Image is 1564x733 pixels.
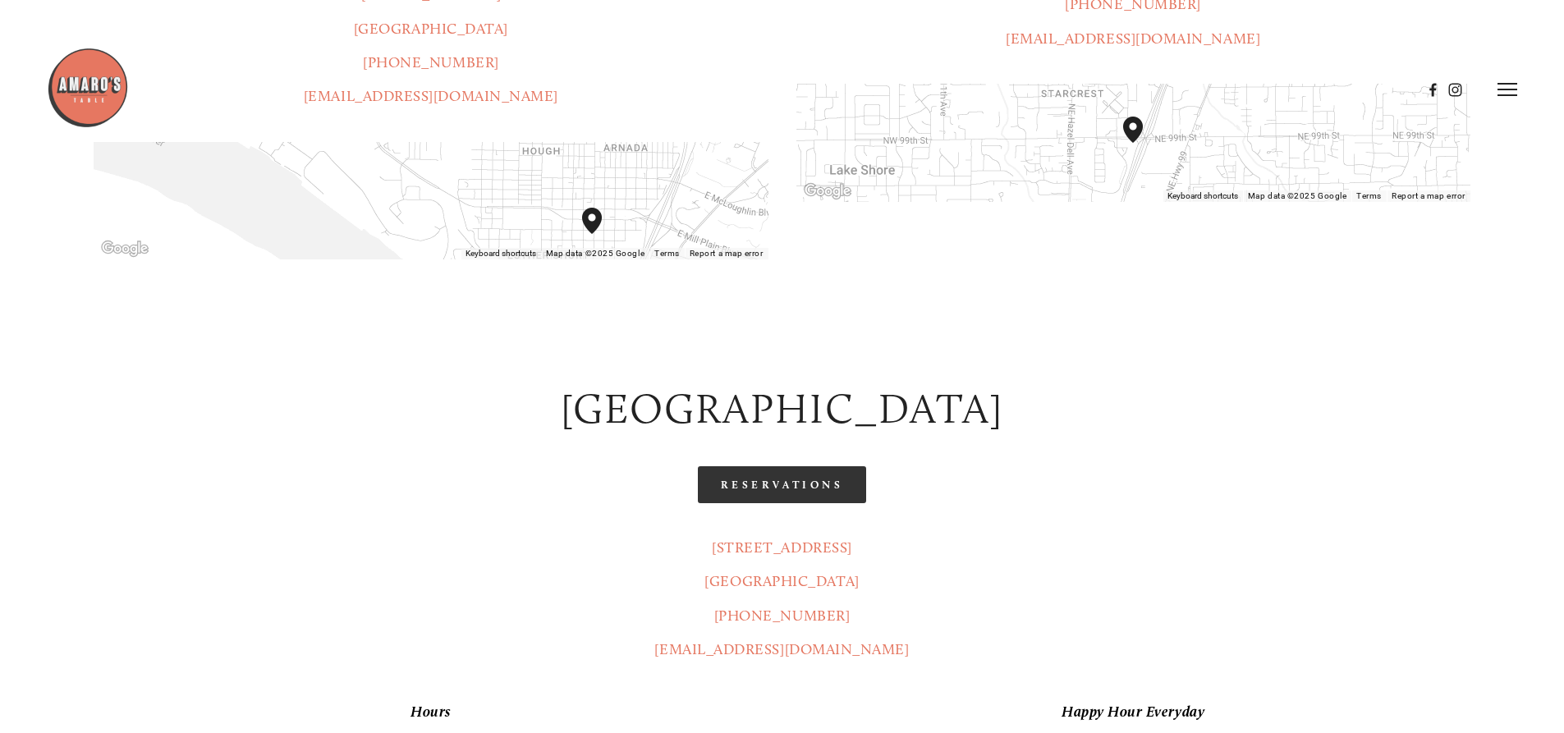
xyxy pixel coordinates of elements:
img: Google [98,238,152,259]
a: [STREET_ADDRESS][GEOGRAPHIC_DATA] [704,538,859,590]
h2: [GEOGRAPHIC_DATA] [94,380,1470,438]
a: Report a map error [1392,191,1465,200]
a: Open this area in Google Maps (opens a new window) [800,181,855,202]
a: Report a map error [690,249,764,258]
a: Terms [654,249,680,258]
span: Map data ©2025 Google [546,249,644,258]
button: Keyboard shortcuts [1167,190,1238,202]
a: Terms [1356,191,1382,200]
span: Map data ©2025 Google [1248,191,1346,200]
em: Hours [410,703,452,721]
img: Google [800,181,855,202]
a: Open this area in Google Maps (opens a new window) [98,238,152,259]
em: Happy Hour Everyday [1062,703,1204,721]
button: Keyboard shortcuts [466,248,536,259]
div: Amaro's Table 1220 Main Street vancouver, United States [582,208,621,260]
a: Reservations [698,466,867,503]
a: [EMAIL_ADDRESS][DOMAIN_NAME] [654,640,909,658]
img: Amaro's Table [47,47,129,129]
a: [PHONE_NUMBER] [714,607,851,625]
